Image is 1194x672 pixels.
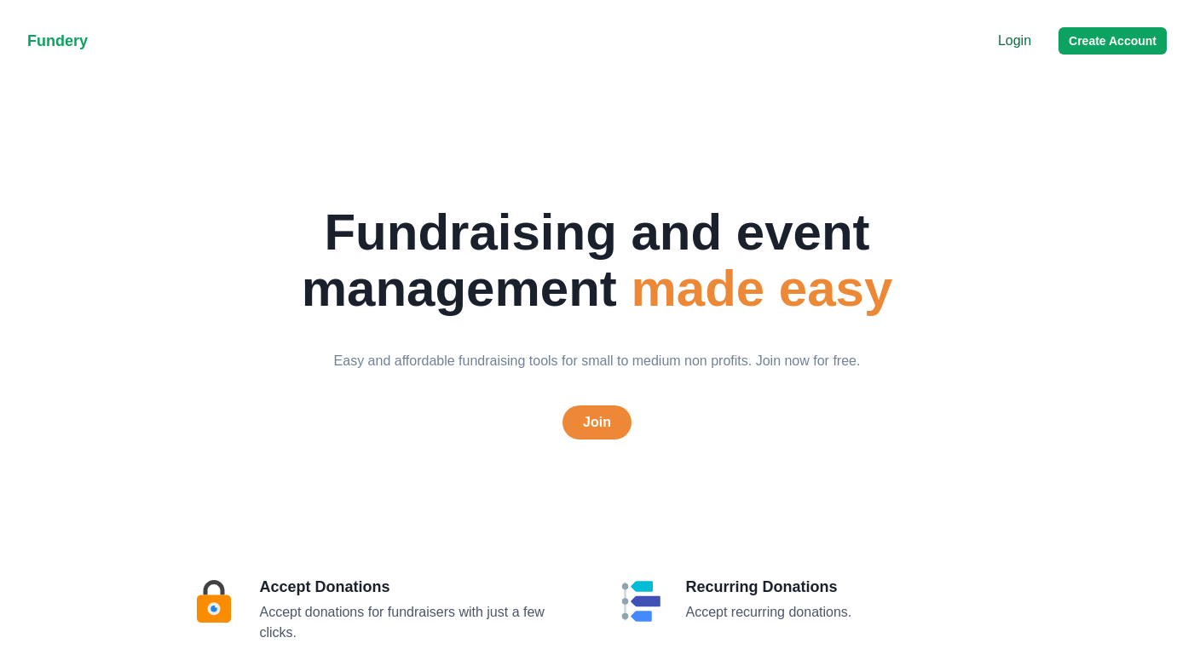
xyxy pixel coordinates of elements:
[562,405,632,439] a: Join
[175,204,1020,317] h2: Fundraising and event management
[27,30,112,53] p: Fundery
[686,576,852,599] p: Recurring Donations
[260,576,580,599] p: Accept Donations
[631,260,892,317] span: made easy
[334,351,861,371] p: Easy and affordable fundraising tools for small to medium non profits. Join now for free.
[260,602,580,643] div: Accept donations for fundraisers with just a few clicks.
[686,602,852,623] div: Accept recurring donations.
[998,31,1031,51] a: Login
[1058,27,1167,55] button: Create Account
